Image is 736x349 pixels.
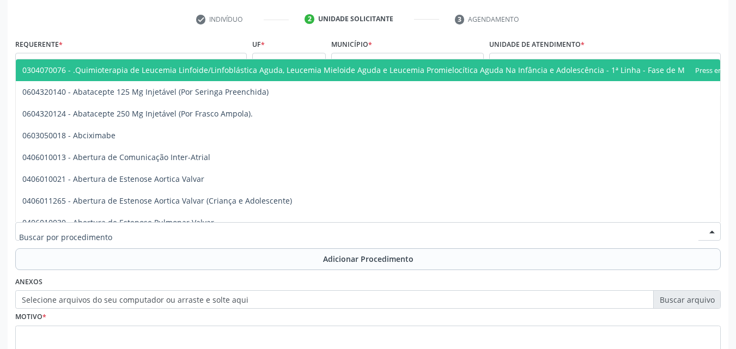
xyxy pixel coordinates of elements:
span: 0603050018 - Abciximabe [22,130,115,140]
label: UF [252,36,265,53]
span: 0604320140 - Abatacepte 125 Mg Injetável (Por Seringa Preenchida) [22,87,269,97]
div: 2 [305,14,314,24]
span: 0304070076 - .Quimioterapia de Leucemia Linfoide/Linfoblástica Aguda, Leucemia Mieloide Aguda e L... [22,65,723,75]
label: Requerente [15,36,63,53]
label: Município [331,36,372,53]
span: AL [256,57,303,68]
span: Adicionar Procedimento [323,253,413,265]
button: Adicionar Procedimento [15,248,721,270]
label: Unidade de atendimento [489,36,585,53]
span: Médico(a) [19,57,224,68]
span: [PERSON_NAME] [335,57,461,68]
span: 0406010021 - Abertura de Estenose Aortica Valvar [22,174,204,184]
label: Anexos [15,274,42,291]
span: 0406010013 - Abertura de Comunicação Inter-Atrial [22,152,210,162]
span: 0406010030 - Abertura de Estenose Pulmonar Valvar [22,217,214,228]
span: 0406011265 - Abertura de Estenose Aortica Valvar (Criança e Adolescente) [22,195,292,206]
div: Unidade solicitante [318,14,393,24]
span: 0604320124 - Abatacepte 250 Mg Injetável (Por Frasco Ampola). [22,108,253,119]
input: Buscar por procedimento [19,226,698,248]
span: Unidade de Saude da Familia [PERSON_NAME] [493,57,698,68]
